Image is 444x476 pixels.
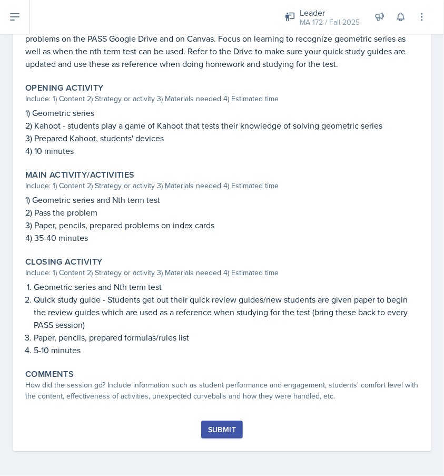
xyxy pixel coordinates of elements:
[25,380,419,402] div: How did the session go? Include information such as student performance and engagement, students'...
[25,267,419,278] div: Include: 1) Content 2) Strategy or activity 3) Materials needed 4) Estimated time
[25,231,419,244] p: 4) 35-40 minutes
[25,180,419,191] div: Include: 1) Content 2) Strategy or activity 3) Materials needed 4) Estimated time
[300,6,360,19] div: Leader
[25,219,419,231] p: 3) Paper, pencils, prepared problems on index cards
[201,421,243,439] button: Submit
[25,119,419,132] p: 2) Kahoot - students play a game of Kahoot that tests their knowledge of solving geometric series
[34,344,419,356] p: 5-10 minutes
[25,132,419,144] p: 3) Prepared Kahoot, students' devices
[25,20,419,70] p: Continue to practice determining convergence or divergence of infinite series by doing the practi...
[25,193,419,206] p: 1) Geometric series and Nth term test
[34,280,419,293] p: Geometric series and Nth term test
[208,425,236,434] div: Submit
[25,144,419,157] p: 4) 10 minutes
[300,17,360,28] div: MA 172 / Fall 2025
[25,83,103,93] label: Opening Activity
[25,93,419,104] div: Include: 1) Content 2) Strategy or activity 3) Materials needed 4) Estimated time
[34,331,419,344] p: Paper, pencils, prepared formulas/rules list
[25,206,419,219] p: 2) Pass the problem
[25,170,135,180] label: Main Activity/Activities
[25,369,74,380] label: Comments
[25,106,419,119] p: 1) Geometric series
[34,293,419,331] p: Quick study guide - Students get out their quick review guides/new students are given paper to be...
[25,257,102,267] label: Closing Activity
